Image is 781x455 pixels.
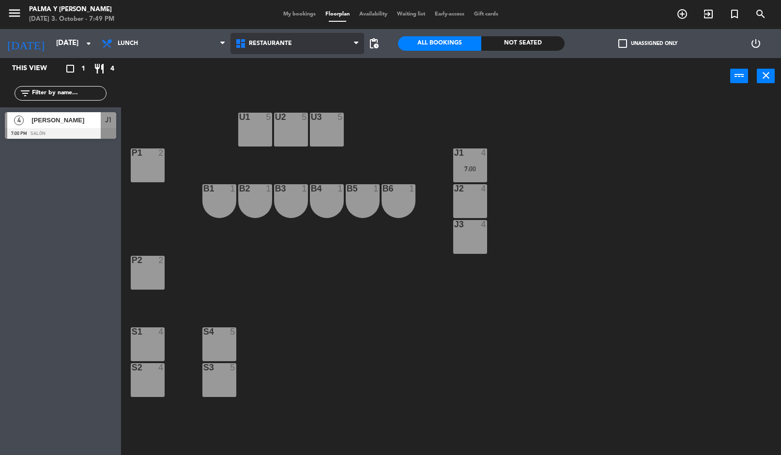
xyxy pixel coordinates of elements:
div: 1 [302,184,307,193]
div: This view [5,63,70,74]
div: [DATE] 3. October - 7:49 PM [29,15,114,24]
div: 1 [266,184,272,193]
span: SEARCH [748,6,774,22]
div: S4 [203,327,204,336]
div: 1 [409,184,415,193]
span: check_box_outline_blank [618,39,627,48]
div: Palma y [PERSON_NAME] [29,5,114,15]
div: S3 [203,363,204,372]
span: J1 [105,114,112,126]
i: search [755,8,766,20]
span: 4 [110,63,114,74]
div: U1 [239,113,240,121]
div: 5 [302,113,307,121]
button: close [757,69,775,83]
span: Waiting list [392,12,430,17]
span: WALK IN [695,6,721,22]
i: crop_square [64,63,76,74]
i: turned_in_not [729,8,740,20]
span: 1 [81,63,85,74]
div: 2 [158,148,164,157]
span: My bookings [278,12,321,17]
div: 4 [481,148,487,157]
input: Filter by name... [31,88,106,99]
div: 5 [230,363,236,372]
i: restaurant [93,63,105,74]
button: power_input [730,69,748,83]
div: All Bookings [398,36,481,51]
span: [PERSON_NAME] [31,115,101,125]
span: Floorplan [321,12,354,17]
span: 4 [14,116,24,125]
div: 4 [481,184,487,193]
i: power_settings_new [750,38,762,49]
div: B6 [383,184,383,193]
span: BOOK TABLE [669,6,695,22]
div: 5 [337,113,343,121]
div: B1 [203,184,204,193]
div: 4 [158,327,164,336]
div: 1 [337,184,343,193]
div: Not seated [481,36,565,51]
span: Lunch [118,40,138,47]
span: Early-access [430,12,469,17]
span: Restaurante [249,40,292,47]
span: Special reservation [721,6,748,22]
div: 7:00 [453,165,487,172]
label: Unassigned only [618,39,677,48]
i: close [760,70,772,81]
span: Availability [354,12,392,17]
button: menu [7,6,22,24]
i: menu [7,6,22,20]
div: B2 [239,184,240,193]
i: exit_to_app [703,8,714,20]
i: arrow_drop_down [83,38,94,49]
div: 1 [230,184,236,193]
i: add_circle_outline [676,8,688,20]
span: pending_actions [368,38,380,49]
div: 5 [266,113,272,121]
div: 1 [373,184,379,193]
i: filter_list [19,88,31,99]
div: 4 [158,363,164,372]
div: 5 [230,327,236,336]
div: 2 [158,256,164,264]
span: Gift cards [469,12,503,17]
div: 4 [481,220,487,229]
i: power_input [734,70,745,81]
